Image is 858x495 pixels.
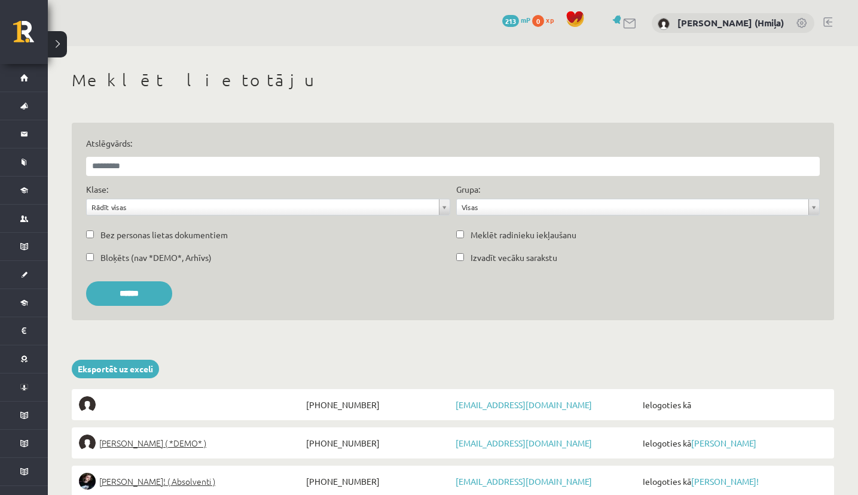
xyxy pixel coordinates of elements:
span: [PHONE_NUMBER] [303,473,453,490]
a: 0 xp [532,15,560,25]
img: Elīna Elizabete Ancveriņa [79,435,96,451]
a: [PERSON_NAME] (Hmiļa) [677,17,784,29]
label: Izvadīt vecāku sarakstu [471,251,557,264]
span: Rādīt visas [91,199,434,215]
img: Anastasiia Khmil (Hmiļa) [658,18,670,30]
span: 0 [532,15,544,27]
a: [PERSON_NAME]! [691,476,759,487]
span: [PERSON_NAME]! ( Absolventi ) [99,473,215,490]
span: Visas [462,199,804,215]
img: Sofija Anrio-Karlauska! [79,473,96,490]
h1: Meklēt lietotāju [72,70,834,90]
a: 213 mP [502,15,530,25]
span: mP [521,15,530,25]
label: Grupa: [456,183,480,196]
a: [PERSON_NAME] ( *DEMO* ) [79,435,303,451]
label: Bez personas lietas dokumentiem [100,229,228,241]
span: [PHONE_NUMBER] [303,396,453,413]
span: Ielogoties kā [640,435,827,451]
label: Bloķēts (nav *DEMO*, Arhīvs) [100,251,212,264]
a: Visas [457,199,820,215]
a: [EMAIL_ADDRESS][DOMAIN_NAME] [456,399,592,410]
label: Klase: [86,183,108,196]
span: [PHONE_NUMBER] [303,435,453,451]
a: Eksportēt uz exceli [72,360,159,378]
span: Ielogoties kā [640,396,827,413]
span: Ielogoties kā [640,473,827,490]
a: [EMAIL_ADDRESS][DOMAIN_NAME] [456,476,592,487]
a: [PERSON_NAME] [691,438,756,448]
a: Rīgas 1. Tālmācības vidusskola [13,21,48,51]
label: Atslēgvārds: [86,137,820,150]
label: Meklēt radinieku iekļaušanu [471,229,576,241]
a: Rādīt visas [87,199,450,215]
a: [EMAIL_ADDRESS][DOMAIN_NAME] [456,438,592,448]
a: [PERSON_NAME]! ( Absolventi ) [79,473,303,490]
span: xp [546,15,554,25]
span: [PERSON_NAME] ( *DEMO* ) [99,435,206,451]
span: 213 [502,15,519,27]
